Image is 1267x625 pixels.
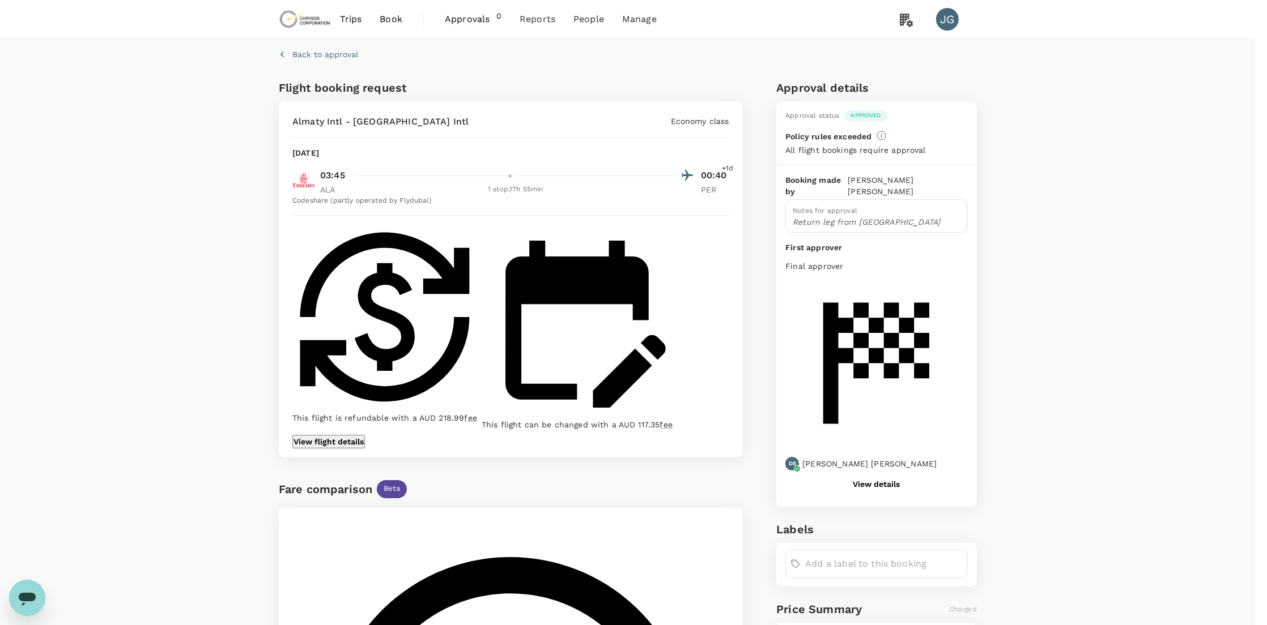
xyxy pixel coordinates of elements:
[292,49,358,60] p: Back to approval
[805,555,963,573] input: Add a label to this booking
[292,169,315,191] img: EK
[320,184,348,195] p: ALA
[785,174,848,197] p: Booking made by
[377,483,407,494] span: Beta
[279,7,331,32] img: Chrysos Corporation
[701,169,729,182] p: 00:40
[785,144,925,156] p: All flight bookings require approval
[671,115,729,127] p: Economy class
[936,8,959,31] div: JG
[722,163,733,174] span: +1d
[701,184,729,195] p: PER
[496,10,501,28] span: 0
[9,580,45,616] iframe: Button to launch messaging window
[776,79,977,97] h6: Approval details
[776,520,977,538] h6: Labels
[793,207,857,215] span: Notes for approval
[844,112,888,119] span: Approved
[279,480,372,498] div: Fare comparison
[320,169,345,182] p: 03:45
[355,184,676,195] div: 1 stop , 17h 55min
[445,12,496,26] span: Approvals
[789,460,796,468] p: DS
[380,12,402,26] span: Book
[292,115,469,129] p: Almaty Intl - [GEOGRAPHIC_DATA] Intl
[482,419,673,430] p: This flight can be changed with a AUD 117.35
[793,216,960,228] p: Return leg from [GEOGRAPHIC_DATA]
[776,600,862,618] h6: Price Summary
[279,79,508,97] h6: Flight booking request
[949,605,977,613] span: Charged
[573,12,604,26] span: People
[785,242,968,254] p: First approver
[802,458,937,469] p: [PERSON_NAME] [PERSON_NAME]
[622,12,657,26] span: Manage
[785,110,839,122] div: Approval status
[785,131,871,142] p: Policy rules exceeded
[464,413,477,422] span: fee
[853,480,900,489] button: View details
[848,174,968,197] p: [PERSON_NAME] [PERSON_NAME]
[785,260,968,272] p: Final approver
[294,436,364,447] p: View flight details
[292,412,477,423] p: This flight is refundable with a AUD 218.99
[340,12,362,26] span: Trips
[292,195,729,207] div: Codeshare (partly operated by Flydubai)
[660,420,673,429] span: fee
[292,147,319,159] p: [DATE]
[520,12,555,26] span: Reports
